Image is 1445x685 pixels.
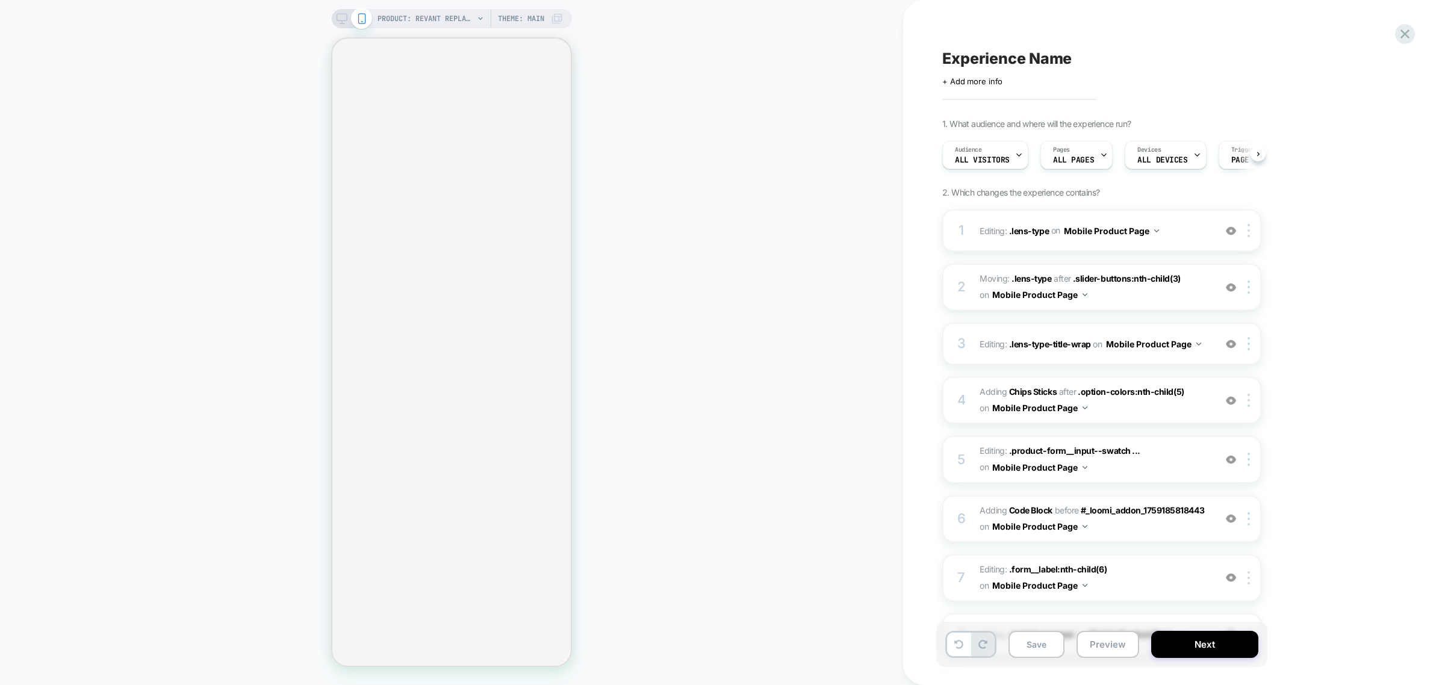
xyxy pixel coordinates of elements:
span: Page Load [1231,156,1272,164]
span: Adding [980,505,1052,515]
img: crossed eye [1226,282,1236,293]
img: close [1248,394,1250,407]
button: Save [1008,631,1064,658]
span: .slider-buttons:nth-child(3) [1073,273,1181,284]
span: on [980,400,989,415]
span: ALL PAGES [1053,156,1094,164]
button: Next [1151,631,1258,658]
img: crossed eye [1226,454,1236,465]
span: on [1093,336,1102,352]
span: .form__label:nth-child(6) [1009,564,1107,574]
span: Moving: [980,271,1209,303]
button: Mobile Product Page [992,459,1087,476]
b: Code Block [1009,505,1052,515]
span: Audience [955,146,982,154]
b: Chips Sticks [1009,386,1057,397]
span: on [1051,223,1060,238]
button: Mobile Product Page [992,286,1087,303]
img: close [1248,224,1250,237]
span: Trigger [1231,146,1255,154]
button: Preview [1077,631,1139,658]
div: 6 [956,507,968,531]
div: 2 [956,275,968,299]
span: Editing : [980,562,1209,594]
img: crossed eye [1226,572,1236,583]
span: .lens-type [1009,225,1049,235]
div: 5 [956,448,968,472]
span: Editing : [980,335,1209,353]
span: 2. Which changes the experience contains? [942,187,1099,197]
span: after [1054,273,1071,284]
span: BEFORE [1055,505,1079,515]
img: close [1248,571,1250,584]
img: crossed eye [1226,395,1236,406]
div: 4 [956,388,968,412]
button: Mobile Product Page [1106,335,1201,353]
div: 1 [956,219,968,243]
button: Mobile Product Page [992,399,1087,417]
span: .option-colors:nth-child(5) [1078,386,1184,397]
span: PRODUCT: Revant Replacement Lenses for Oakley [PERSON_NAME] OO9102 [378,9,474,28]
span: Pages [1053,146,1070,154]
img: down arrow [1083,406,1087,409]
img: down arrow [1154,229,1159,232]
span: Editing : [980,222,1209,240]
span: #_loomi_addon_1759185818443 [1081,505,1204,515]
img: close [1248,337,1250,350]
img: crossed eye [1226,513,1236,524]
span: + Add more info [942,76,1002,86]
span: .product-form__input--swatch ... [1009,445,1140,456]
button: Mobile Product Page [1064,222,1159,240]
span: 1. What audience and where will the experience run? [942,119,1131,129]
img: close [1248,453,1250,466]
button: Mobile Product Page [992,577,1087,594]
div: 7 [956,566,968,590]
span: ALL DEVICES [1137,156,1187,164]
span: .lens-type [1011,273,1051,284]
span: Theme: MAIN [498,9,544,28]
img: close [1248,512,1250,525]
span: on [980,459,989,474]
img: crossed eye [1226,226,1236,236]
div: 3 [956,332,968,356]
span: on [980,287,989,302]
img: crossed eye [1226,339,1236,349]
span: All Visitors [955,156,1010,164]
span: AFTER [1059,386,1077,397]
button: Mobile Product Page [992,518,1087,535]
span: on [980,519,989,534]
span: Adding [980,386,1057,397]
img: down arrow [1196,342,1201,346]
img: close [1248,281,1250,294]
img: down arrow [1083,584,1087,587]
img: down arrow [1083,293,1087,296]
img: down arrow [1083,525,1087,528]
img: down arrow [1083,466,1087,469]
span: on [980,578,989,593]
span: Experience Name [942,49,1072,67]
span: .lens-type-title-wrap [1009,339,1091,349]
span: Devices [1137,146,1161,154]
span: Editing : [980,443,1209,476]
